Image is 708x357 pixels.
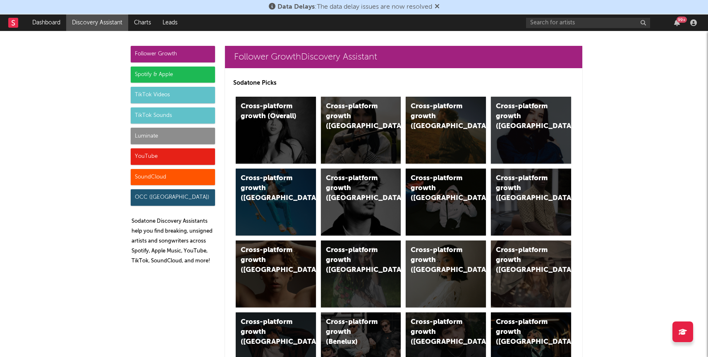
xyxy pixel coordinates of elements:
[326,174,382,203] div: Cross-platform growth ([GEOGRAPHIC_DATA])
[406,169,486,236] a: Cross-platform growth ([GEOGRAPHIC_DATA]/GSA)
[277,4,432,10] span: : The data delay issues are now resolved
[321,97,401,164] a: Cross-platform growth ([GEOGRAPHIC_DATA])
[241,317,297,347] div: Cross-platform growth ([GEOGRAPHIC_DATA])
[406,97,486,164] a: Cross-platform growth ([GEOGRAPHIC_DATA])
[66,14,128,31] a: Discovery Assistant
[131,107,215,124] div: TikTok Sounds
[406,240,486,307] a: Cross-platform growth ([GEOGRAPHIC_DATA])
[435,4,440,10] span: Dismiss
[131,46,215,62] div: Follower Growth
[241,174,297,203] div: Cross-platform growth ([GEOGRAPHIC_DATA])
[241,245,297,275] div: Cross-platform growth ([GEOGRAPHIC_DATA])
[131,67,215,83] div: Spotify & Apple
[526,18,650,28] input: Search for artists
[326,317,382,347] div: Cross-platform growth (Benelux)
[277,4,315,10] span: Data Delays
[411,174,467,203] div: Cross-platform growth ([GEOGRAPHIC_DATA]/GSA)
[132,217,215,266] p: Sodatone Discovery Assistants help you find breaking, unsigned artists and songwriters across Spo...
[491,97,571,164] a: Cross-platform growth ([GEOGRAPHIC_DATA])
[496,102,552,131] div: Cross-platform growth ([GEOGRAPHIC_DATA])
[233,78,574,88] p: Sodatone Picks
[157,14,183,31] a: Leads
[496,174,552,203] div: Cross-platform growth ([GEOGRAPHIC_DATA])
[131,87,215,103] div: TikTok Videos
[674,19,680,26] button: 99+
[225,46,582,68] a: Follower GrowthDiscovery Assistant
[326,102,382,131] div: Cross-platform growth ([GEOGRAPHIC_DATA])
[26,14,66,31] a: Dashboard
[131,148,215,165] div: YouTube
[236,169,316,236] a: Cross-platform growth ([GEOGRAPHIC_DATA])
[321,240,401,307] a: Cross-platform growth ([GEOGRAPHIC_DATA])
[496,317,552,347] div: Cross-platform growth ([GEOGRAPHIC_DATA])
[131,128,215,144] div: Luminate
[411,102,467,131] div: Cross-platform growth ([GEOGRAPHIC_DATA])
[411,317,467,347] div: Cross-platform growth ([GEOGRAPHIC_DATA])
[326,245,382,275] div: Cross-platform growth ([GEOGRAPHIC_DATA])
[496,245,552,275] div: Cross-platform growth ([GEOGRAPHIC_DATA])
[131,169,215,186] div: SoundCloud
[236,97,316,164] a: Cross-platform growth (Overall)
[128,14,157,31] a: Charts
[677,17,687,23] div: 99 +
[491,240,571,307] a: Cross-platform growth ([GEOGRAPHIC_DATA])
[241,102,297,121] div: Cross-platform growth (Overall)
[411,245,467,275] div: Cross-platform growth ([GEOGRAPHIC_DATA])
[491,169,571,236] a: Cross-platform growth ([GEOGRAPHIC_DATA])
[321,169,401,236] a: Cross-platform growth ([GEOGRAPHIC_DATA])
[236,240,316,307] a: Cross-platform growth ([GEOGRAPHIC_DATA])
[131,189,215,206] div: OCC ([GEOGRAPHIC_DATA])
